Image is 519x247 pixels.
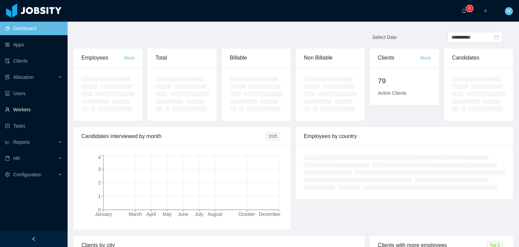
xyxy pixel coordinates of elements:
[98,194,101,199] tspan: 1
[239,211,255,217] tspan: October
[304,127,505,146] div: Employees by country
[207,211,222,217] tspan: August
[5,54,62,68] a: icon: auditClients
[81,48,124,67] div: Employees
[5,103,62,116] a: icon: userWorkers
[155,48,208,67] div: Total
[129,211,142,217] tspan: March
[483,8,488,13] i: icon: plus
[95,211,112,217] tspan: January
[13,74,34,80] span: Allocation
[466,5,473,12] sup: 0
[5,119,62,133] a: icon: profileTasks
[5,22,62,35] a: icon: pie-chartDashboard
[5,172,10,177] i: icon: setting
[507,7,511,15] span: R
[420,55,431,61] a: More
[378,90,406,96] span: Active Clients
[5,156,10,161] i: icon: book
[13,172,41,177] span: Configuration
[5,87,62,100] a: icon: robotUsers
[163,211,172,217] tspan: May
[5,75,10,80] i: icon: solution
[195,211,203,217] tspan: July
[259,211,281,217] tspan: December
[13,156,20,161] span: HR
[266,133,280,140] span: 2025
[5,38,62,51] a: icon: appstoreApps
[147,211,156,217] tspan: April
[124,55,134,61] a: More
[81,127,266,146] div: Candidates interviewed by month
[304,48,357,67] div: Non Billable
[98,207,101,212] tspan: 0
[178,211,189,217] tspan: June
[462,8,466,13] i: icon: bell
[230,48,283,67] div: Billable
[13,139,30,145] span: Reports
[452,48,505,67] div: Candidates
[378,75,431,86] h2: 79
[372,35,397,40] span: Select Date
[98,166,101,172] tspan: 3
[378,48,420,67] div: Clients
[98,155,101,160] tspan: 4
[494,35,499,40] i: icon: calendar
[5,140,10,144] i: icon: line-chart
[98,180,101,185] tspan: 2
